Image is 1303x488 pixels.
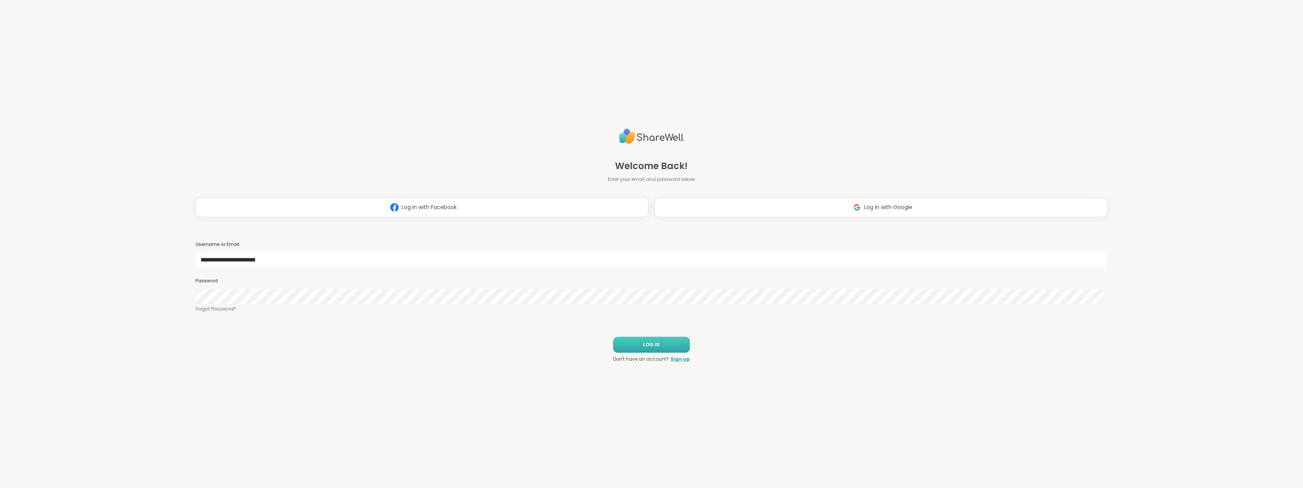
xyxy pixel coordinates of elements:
[643,341,659,348] span: LOG IN
[608,176,695,183] span: Enter your email and password below
[864,203,912,211] span: Log in with Google
[613,356,669,363] span: Don't have an account?
[619,125,684,147] img: ShareWell Logo
[196,306,1107,312] a: Forgot Password?
[196,198,648,217] button: Log in with Facebook
[196,278,1107,284] h3: Password
[196,241,1107,248] h3: Username or Email
[402,203,457,211] span: Log in with Facebook
[850,200,864,214] img: ShareWell Logomark
[670,356,690,363] a: Sign up
[387,200,402,214] img: ShareWell Logomark
[613,337,690,353] button: LOG IN
[615,159,688,173] span: Welcome Back!
[655,198,1107,217] button: Log in with Google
